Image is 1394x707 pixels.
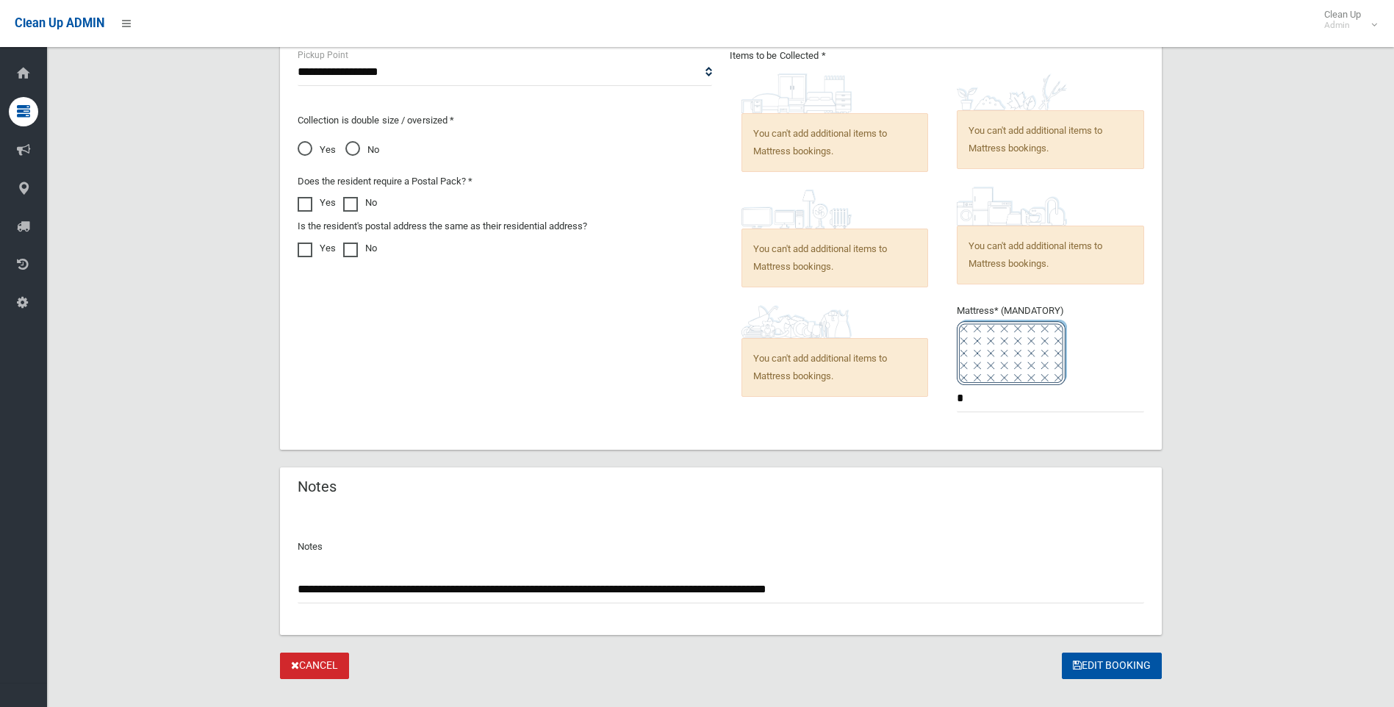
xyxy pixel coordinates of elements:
[957,226,1144,284] span: You can't add additional items to Mattress bookings.
[298,141,336,159] span: Yes
[345,141,379,159] span: No
[741,305,852,338] img: b13cc3517677393f34c0a387616ef184.png
[957,110,1144,169] span: You can't add additional items to Mattress bookings.
[298,194,336,212] label: Yes
[1324,20,1361,31] small: Admin
[741,113,929,172] span: You can't add additional items to Mattress bookings.
[957,187,1067,226] img: 36c1b0289cb1767239cdd3de9e694f19.png
[343,240,377,257] label: No
[1062,653,1162,680] button: Edit Booking
[1317,9,1376,31] span: Clean Up
[343,194,377,212] label: No
[957,73,1067,110] img: 4fd8a5c772b2c999c83690221e5242e0.png
[298,240,336,257] label: Yes
[741,73,852,113] img: aa9efdbe659d29b613fca23ba79d85cb.png
[298,218,587,235] label: Is the resident's postal address the same as their residential address?
[298,173,473,190] label: Does the resident require a Postal Pack? *
[15,16,104,30] span: Clean Up ADMIN
[298,538,1144,556] p: Notes
[741,338,929,397] span: You can't add additional items to Mattress bookings.
[298,112,712,129] p: Collection is double size / oversized *
[741,190,852,229] img: 394712a680b73dbc3d2a6a3a7ffe5a07.png
[741,229,929,287] span: You can't add additional items to Mattress bookings.
[730,47,1144,65] p: Items to be Collected *
[280,653,349,680] a: Cancel
[957,305,1144,385] span: Mattress* (MANDATORY)
[957,320,1067,385] img: e7408bece873d2c1783593a074e5cb2f.png
[280,473,354,501] header: Notes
